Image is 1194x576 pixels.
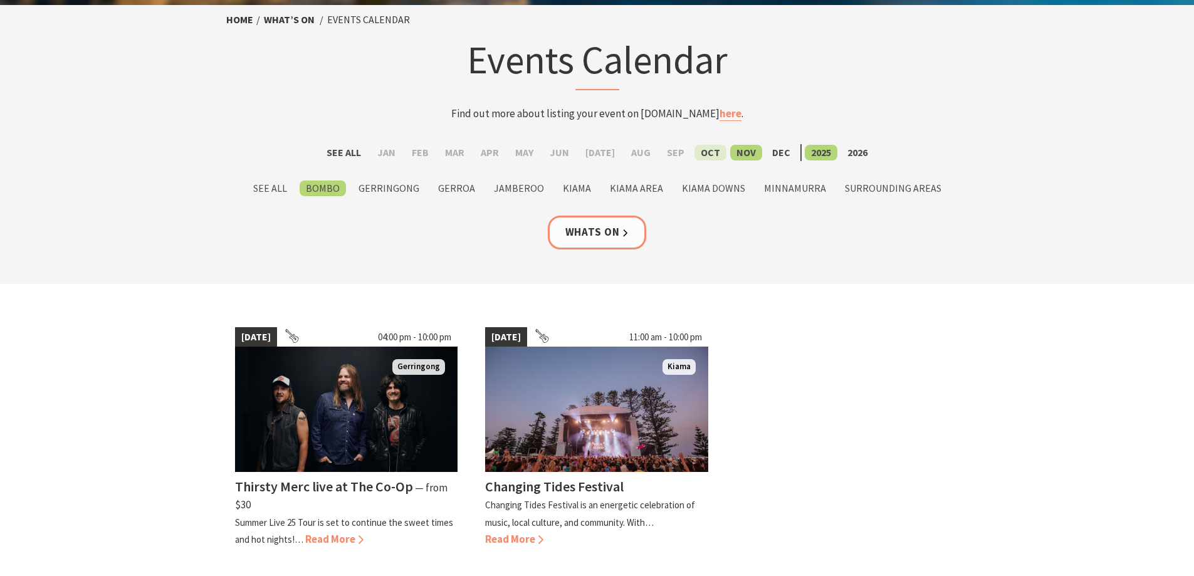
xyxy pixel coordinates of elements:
[543,145,575,160] label: Jun
[841,145,874,160] label: 2026
[485,478,624,495] h4: Changing Tides Festival
[235,516,453,545] p: Summer Live 25 Tour is set to continue the sweet times and hot nights!…
[485,499,695,528] p: Changing Tides Festival is an energetic celebration of music, local culture, and community. With…
[805,145,837,160] label: 2025
[676,181,751,196] label: Kiama Downs
[352,181,426,196] label: Gerringong
[485,327,527,347] span: [DATE]
[485,532,543,546] span: Read More
[235,327,458,548] a: [DATE] 04:00 pm - 10:00 pm Band photo Gerringong Thirsty Merc live at The Co-Op ⁠— from $30 Summe...
[235,478,413,495] h4: Thirsty Merc live at The Co-Op
[766,145,797,160] label: Dec
[758,181,832,196] label: Minnamurra
[300,181,346,196] label: Bombo
[730,145,762,160] label: Nov
[439,145,471,160] label: Mar
[485,347,708,472] img: Changing Tides Main Stage
[839,181,948,196] label: Surrounding Areas
[371,145,402,160] label: Jan
[579,145,621,160] label: [DATE]
[226,13,253,26] a: Home
[557,181,597,196] label: Kiama
[623,327,708,347] span: 11:00 am - 10:00 pm
[488,181,550,196] label: Jamberoo
[392,359,445,375] span: Gerringong
[662,359,696,375] span: Kiama
[625,145,657,160] label: Aug
[352,34,843,90] h1: Events Calendar
[720,107,741,121] a: here
[235,327,277,347] span: [DATE]
[327,12,410,28] li: Events Calendar
[372,327,458,347] span: 04:00 pm - 10:00 pm
[305,532,364,546] span: Read More
[264,13,315,26] a: What’s On
[432,181,481,196] label: Gerroa
[548,216,647,249] a: Whats On
[661,145,691,160] label: Sep
[320,145,367,160] label: See All
[406,145,435,160] label: Feb
[352,105,843,122] p: Find out more about listing your event on [DOMAIN_NAME] .
[474,145,505,160] label: Apr
[509,145,540,160] label: May
[604,181,669,196] label: Kiama Area
[694,145,726,160] label: Oct
[247,181,293,196] label: See All
[235,347,458,472] img: Band photo
[485,327,708,548] a: [DATE] 11:00 am - 10:00 pm Changing Tides Main Stage Kiama Changing Tides Festival Changing Tides...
